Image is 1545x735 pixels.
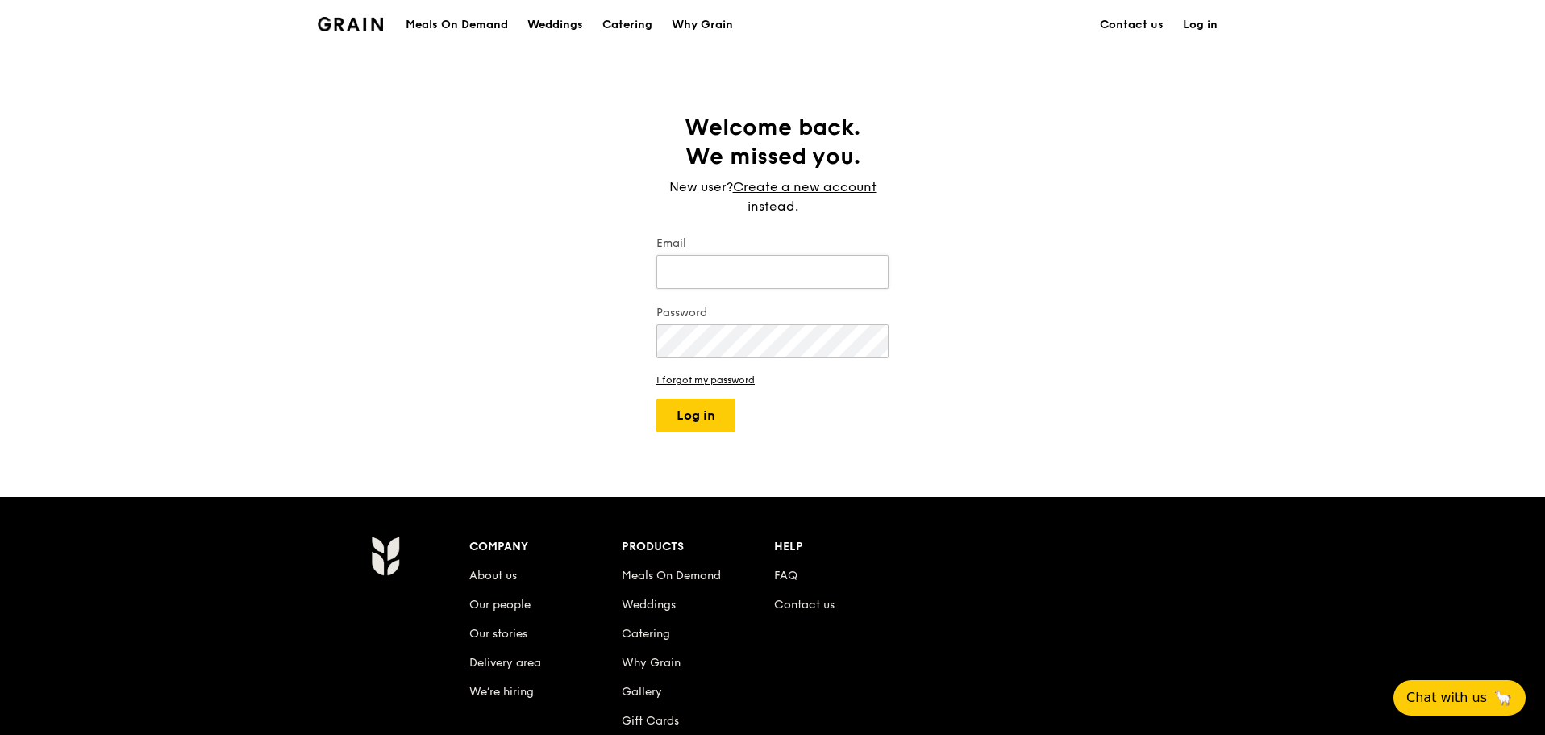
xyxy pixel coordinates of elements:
a: FAQ [774,569,797,583]
a: Gallery [622,685,662,699]
button: Log in [656,399,735,432]
span: 🦙 [1493,688,1513,708]
a: Contact us [774,598,835,612]
label: Email [656,236,889,252]
div: Catering [602,1,652,49]
a: Our people [469,598,531,612]
img: Grain [318,17,383,31]
a: I forgot my password [656,374,889,386]
label: Password [656,305,889,321]
a: About us [469,569,517,583]
a: Weddings [518,1,593,49]
a: Meals On Demand [622,569,721,583]
a: Create a new account [733,177,877,197]
div: Weddings [527,1,583,49]
a: Log in [1173,1,1227,49]
h1: Welcome back. We missed you. [656,113,889,171]
div: Why Grain [672,1,733,49]
span: Chat with us [1406,688,1487,708]
a: Our stories [469,627,527,641]
a: Why Grain [622,656,681,670]
span: New user? [669,179,733,194]
a: Why Grain [662,1,743,49]
a: Catering [593,1,662,49]
img: Grain [371,536,399,576]
a: Contact us [1090,1,1173,49]
a: We’re hiring [469,685,534,699]
div: Meals On Demand [406,1,508,49]
a: Catering [622,627,670,641]
a: Weddings [622,598,676,612]
div: Help [774,536,927,558]
a: Delivery area [469,656,541,670]
div: Company [469,536,622,558]
button: Chat with us🦙 [1393,680,1526,716]
div: Products [622,536,774,558]
a: Gift Cards [622,714,679,728]
span: instead. [748,198,798,214]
